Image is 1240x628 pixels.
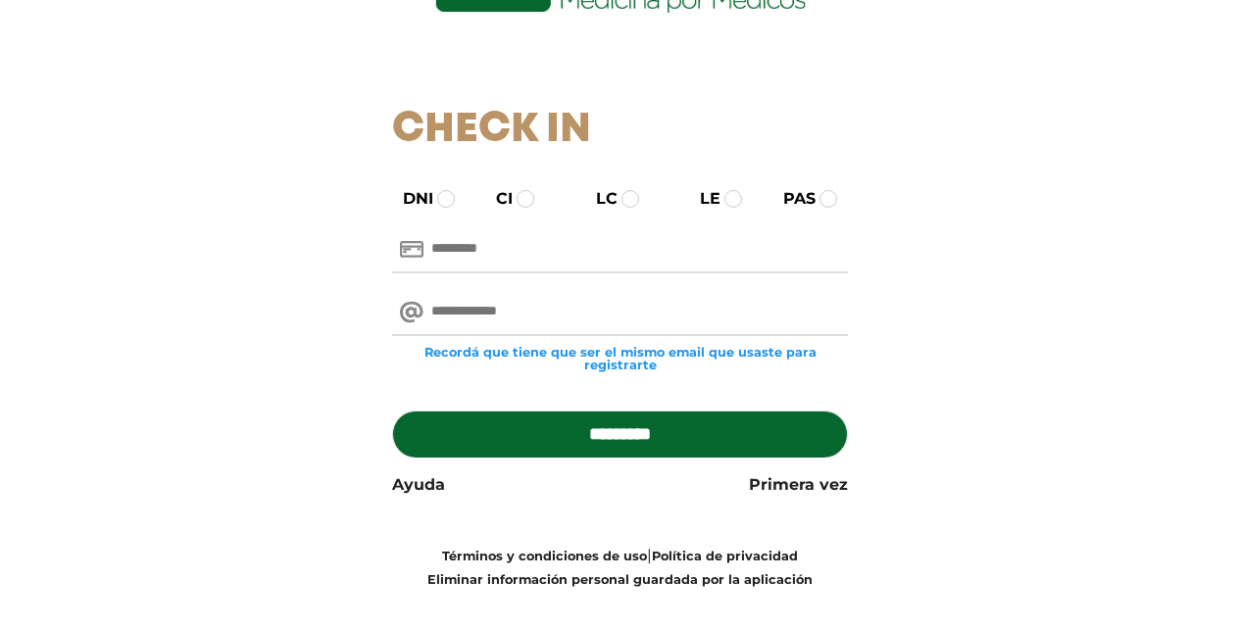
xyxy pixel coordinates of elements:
[652,549,798,563] a: Política de privacidad
[392,106,848,155] h1: Check In
[392,346,848,371] small: Recordá que tiene que ser el mismo email que usaste para registrarte
[427,572,813,587] a: Eliminar información personal guardada por la aplicación
[442,549,647,563] a: Términos y condiciones de uso
[749,473,848,497] a: Primera vez
[385,187,433,211] label: DNI
[766,187,816,211] label: PAS
[478,187,513,211] label: CI
[392,473,445,497] a: Ayuda
[377,544,863,591] div: |
[682,187,720,211] label: LE
[578,187,618,211] label: LC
